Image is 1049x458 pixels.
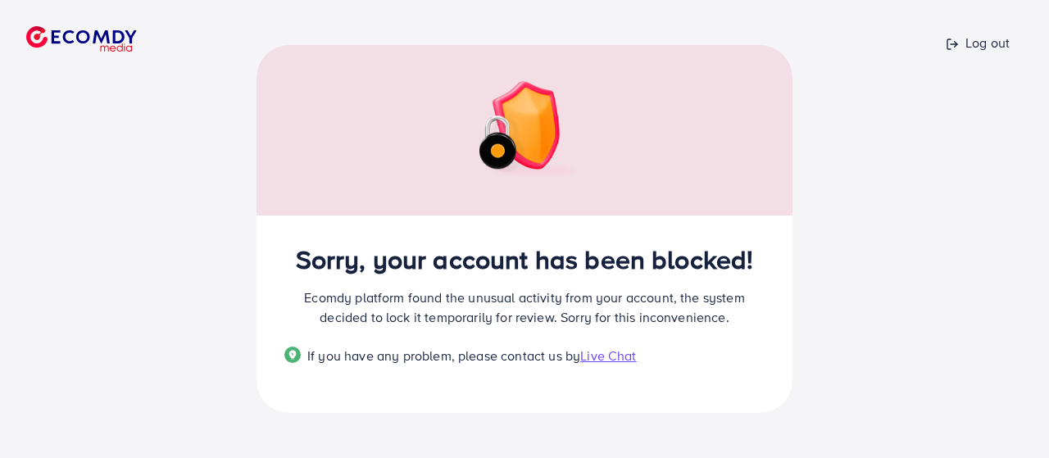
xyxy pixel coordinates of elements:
[13,7,206,71] a: logo
[691,70,1037,446] iframe: Chat
[946,33,1010,52] p: Log out
[307,347,580,365] span: If you have any problem, please contact us by
[580,347,636,365] span: Live Chat
[284,288,765,327] p: Ecomdy platform found the unusual activity from your account, the system decided to lock it tempo...
[466,81,583,179] img: img
[26,26,137,52] img: logo
[284,347,301,363] img: Popup guide
[284,243,765,274] h2: Sorry, your account has been blocked!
